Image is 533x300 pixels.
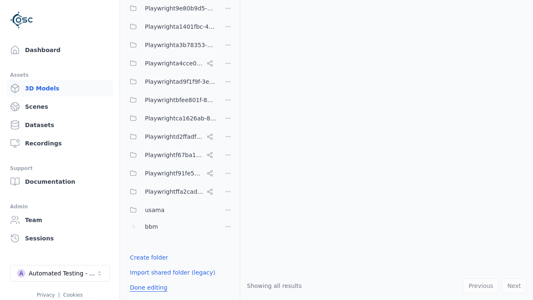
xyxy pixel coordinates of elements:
span: Playwrightbfee801f-8be1-42a6-b774-94c49e43b650 [145,95,217,105]
span: bbm [145,222,158,232]
span: Playwrightf91fe523-dd75-44f3-a953-451f6070cb42 [145,168,203,178]
button: Playwrightbfee801f-8be1-42a6-b774-94c49e43b650 [125,92,217,108]
a: Privacy [37,292,55,298]
a: Dashboard [7,42,113,58]
button: Playwrighta3b78353-5999-46c5-9eab-70007203469a [125,37,217,53]
button: Select a workspace [10,265,110,282]
span: Playwright9e80b9d5-ab0b-4e8f-a3de-da46b25b8298 [145,3,217,13]
a: Sessions [7,230,113,247]
a: Create folder [130,253,168,262]
a: Recordings [7,135,113,152]
span: Playwrighta3b78353-5999-46c5-9eab-70007203469a [145,40,217,50]
span: Playwrightca1626ab-8cec-4ddc-b85a-2f9392fe08d1 [145,113,217,123]
div: Admin [10,202,110,212]
span: Playwrighta4cce06a-a8e6-4c0d-bfc1-93e8d78d750a [145,58,203,68]
div: A [17,269,25,277]
span: Showing all results [247,282,302,289]
span: Playwrightad9f1f9f-3e6a-4231-8f19-c506bf64a382 [145,77,217,87]
span: Playwrightffa2cad8-0214-4c2f-a758-8e9593c5a37e [145,187,203,197]
div: Assets [10,70,110,80]
img: Logo [10,8,33,32]
a: Documentation [7,173,113,190]
button: Playwrightffa2cad8-0214-4c2f-a758-8e9593c5a37e [125,183,217,200]
button: Playwrightd2ffadf0-c973-454c-8fcf-dadaeffcb802 [125,128,217,145]
a: 3D Models [7,80,113,97]
button: Playwrightca1626ab-8cec-4ddc-b85a-2f9392fe08d1 [125,110,217,127]
button: Playwrightf91fe523-dd75-44f3-a953-451f6070cb42 [125,165,217,182]
button: Playwrighta1401fbc-43d7-48dd-a309-be935d99d708 [125,18,217,35]
span: Playwrighta1401fbc-43d7-48dd-a309-be935d99d708 [145,22,217,32]
button: Create folder [125,250,173,265]
button: Playwrighta4cce06a-a8e6-4c0d-bfc1-93e8d78d750a [125,55,217,72]
div: Support [10,163,110,173]
a: Import shared folder (legacy) [130,268,215,277]
button: Done editing [125,280,172,295]
a: Team [7,212,113,228]
div: Automated Testing - Playwright [29,269,96,277]
a: Cookies [63,292,83,298]
span: Playwrightd2ffadf0-c973-454c-8fcf-dadaeffcb802 [145,132,203,142]
a: Scenes [7,98,113,115]
span: | [58,292,60,298]
button: Import shared folder (legacy) [125,265,220,280]
button: usama [125,202,217,218]
button: Playwrightf67ba199-386a-42d1-aebc-3b37e79c7296 [125,147,217,163]
button: bbm [125,218,217,235]
span: usama [145,205,164,215]
span: Playwrightf67ba199-386a-42d1-aebc-3b37e79c7296 [145,150,203,160]
button: Playwrightad9f1f9f-3e6a-4231-8f19-c506bf64a382 [125,73,217,90]
a: Datasets [7,117,113,133]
